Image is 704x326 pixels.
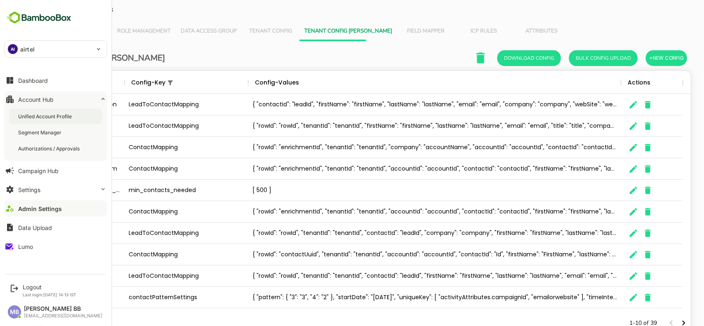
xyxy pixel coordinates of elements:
[34,201,96,223] div: B2_ENRICHMENT
[4,238,107,255] button: Lumo
[96,180,219,201] div: min_contacts_needed
[4,200,107,217] button: Admin Settings
[40,71,54,94] div: Tool
[34,158,96,180] div: apollo_transform
[152,28,208,35] span: Data Access Group
[489,28,537,35] span: Attributes
[219,287,592,308] div: { "pattern": { "3": "3", "4": "2" }, "startDate": "[DATE]", "uniqueKey": [ "activityAttributes.ca...
[23,292,76,297] p: Last login: [DATE] 14:13 IST
[96,158,219,180] div: ContactMapping
[219,137,592,158] div: { "rowId": "enrichmentId", "tenantId": "tenantId", "company": "accountName", "accountId": "accoun...
[18,77,48,84] div: Dashboard
[34,180,96,201] div: b2_email_rates_segmentation
[219,94,592,115] div: { "contactId": "leadId", "firstName": "firstName", "lastName": "lastName", "email": "email", "com...
[4,181,107,198] button: Settings
[18,129,63,136] div: Segment Manager
[96,115,219,137] div: LeadToContactMapping
[96,265,219,287] div: LeadToContactMapping
[226,71,270,94] div: Config-Values
[96,94,219,115] div: LeadToContactMapping
[102,71,137,94] div: Config-Key
[18,96,54,103] div: Account Hub
[96,244,219,265] div: ContactMapping
[34,265,96,287] div: B2_TRACKER
[18,145,81,152] div: Authorizations / Approvals
[4,162,107,179] button: Campaign Hub
[34,94,96,115] div: AccountCreation
[34,287,96,308] div: botFilter
[599,71,622,94] div: Actions
[219,180,592,201] div: [ 500 ]
[219,158,592,180] div: { "rowId": "enrichmentId", "tenantId": "tenantId", "accountId": "accountId", "contactId": "contac...
[25,28,78,35] span: User Management
[4,10,74,26] img: BambooboxFullLogoMark.5f36c76dfaba33ec1ec1367b70bb1252.svg
[18,205,62,212] div: Admin Settings
[17,52,136,65] h6: Tenant Config [PERSON_NAME]
[137,71,146,94] div: 1 active filter
[540,50,609,66] button: Bulk Config Upload
[96,223,219,244] div: LeadToContactMapping
[146,78,156,88] button: Sort
[8,305,21,319] div: MB
[469,50,532,66] button: Download Config
[18,243,33,250] div: Lumo
[88,28,142,35] span: Role Management
[96,201,219,223] div: ContactMapping
[620,53,655,63] span: +New Config
[270,78,280,88] button: Sort
[96,137,219,158] div: ContactMapping
[617,50,658,66] button: +New Config
[137,78,146,88] button: Show filters
[20,21,655,41] div: Vertical tabs example
[4,219,107,236] button: Data Upload
[219,201,592,223] div: { "rowId": "enrichmentId", "tenantId": "tenantId", "accountId": "accountId", "contactId": "contac...
[18,224,52,231] div: Data Upload
[34,137,96,158] div: APOLLO
[18,186,40,193] div: Settings
[24,313,102,319] div: [EMAIL_ADDRESS][DOMAIN_NAME]
[23,284,76,291] div: Logout
[431,28,479,35] span: ICP Rules
[18,113,73,120] div: Unified Account Profile
[34,223,96,244] div: B2_OFFLINE
[218,28,266,35] span: Tenant Config
[34,115,96,137] div: APOLLO
[24,305,102,312] div: [PERSON_NAME] BB
[4,91,107,108] button: Account Hub
[219,265,592,287] div: { "rowId": "rowId", "tenantId": "tenantId", "contactId": "leadId", "firstName": "firstName", "las...
[219,244,592,265] div: { "rowId": "contactUuid", "tenantId": "tenantId", "accountId": "accountId", "contactId": "Id", "f...
[20,45,35,54] p: airtel
[18,167,59,174] div: Campaign Hub
[4,72,107,89] button: Dashboard
[96,287,219,308] div: contactPatternSettings
[54,78,64,88] button: Sort
[373,28,421,35] span: Field Mapper
[34,244,96,265] div: B2_OFFLINE
[219,115,592,137] div: { "rowId": "rowId", "tenantId": "tenantId", "firstName": "firstName", "lastName": "lastName", "em...
[5,41,107,57] div: AIairtel
[8,44,18,54] div: AI
[275,28,363,35] span: Tenant Config [PERSON_NAME]
[219,223,592,244] div: { "rowId": "rowId", "tenantId": "tenantId", "contactId": "leadId", "company": "company", "firstNa...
